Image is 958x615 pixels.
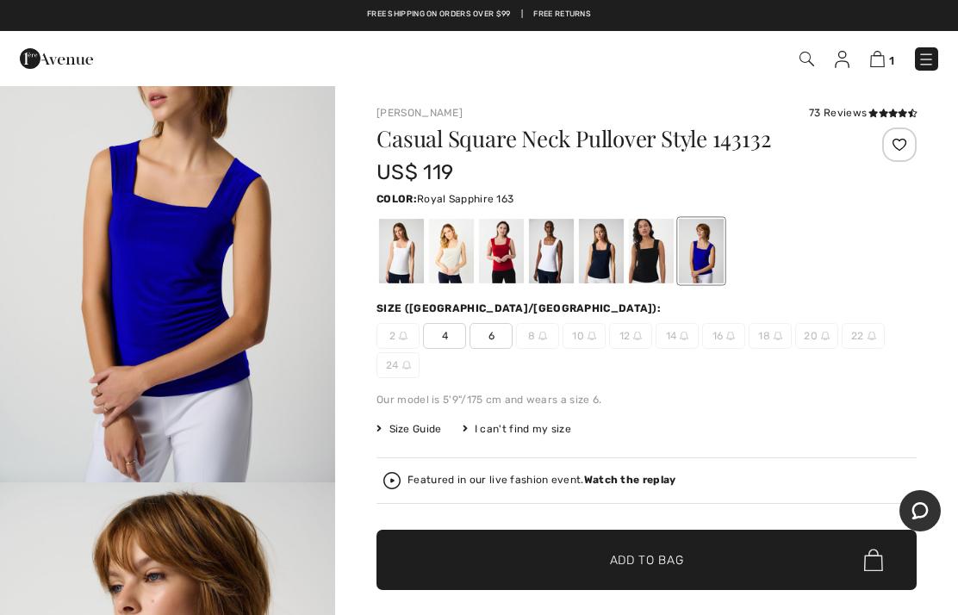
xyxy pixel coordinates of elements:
[870,51,885,67] img: Shopping Bag
[376,193,417,205] span: Color:
[376,352,420,378] span: 24
[629,219,674,283] div: Black
[656,323,699,349] span: 14
[774,332,782,340] img: ring-m.svg
[889,54,894,67] span: 1
[20,41,93,76] img: 1ère Avenue
[376,160,453,184] span: US$ 119
[376,107,463,119] a: [PERSON_NAME]
[588,332,596,340] img: ring-m.svg
[417,193,513,205] span: Royal Sapphire 163
[376,323,420,349] span: 2
[609,323,652,349] span: 12
[379,219,424,283] div: Vanilla
[680,332,688,340] img: ring-m.svg
[610,551,684,569] span: Add to Bag
[521,9,523,21] span: |
[918,51,935,68] img: Menu
[463,421,571,437] div: I can't find my size
[563,323,606,349] span: 10
[809,105,917,121] div: 73 Reviews
[726,332,735,340] img: ring-m.svg
[479,219,524,283] div: Radiant red
[821,332,830,340] img: ring-m.svg
[376,301,664,316] div: Size ([GEOGRAPHIC_DATA]/[GEOGRAPHIC_DATA]):
[407,475,675,486] div: Featured in our live fashion event.
[533,9,591,21] a: Free Returns
[383,472,401,489] img: Watch the replay
[376,392,917,407] div: Our model is 5'9"/175 cm and wears a size 6.
[870,48,894,69] a: 1
[835,51,849,68] img: My Info
[376,127,826,150] h1: Casual Square Neck Pullover Style 143132
[579,219,624,283] div: Midnight Blue 40
[367,9,511,21] a: Free shipping on orders over $99
[899,490,941,533] iframe: Opens a widget where you can chat to one of our agents
[864,549,883,571] img: Bag.svg
[402,361,411,370] img: ring-m.svg
[584,474,676,486] strong: Watch the replay
[20,49,93,65] a: 1ère Avenue
[399,332,407,340] img: ring-m.svg
[423,323,466,349] span: 4
[799,52,814,66] img: Search
[538,332,547,340] img: ring-m.svg
[429,219,474,283] div: Moonstone
[749,323,792,349] span: 18
[868,332,876,340] img: ring-m.svg
[679,219,724,283] div: Royal Sapphire 163
[470,323,513,349] span: 6
[702,323,745,349] span: 16
[529,219,574,283] div: White
[516,323,559,349] span: 8
[376,421,441,437] span: Size Guide
[842,323,885,349] span: 22
[376,530,917,590] button: Add to Bag
[795,323,838,349] span: 20
[633,332,642,340] img: ring-m.svg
